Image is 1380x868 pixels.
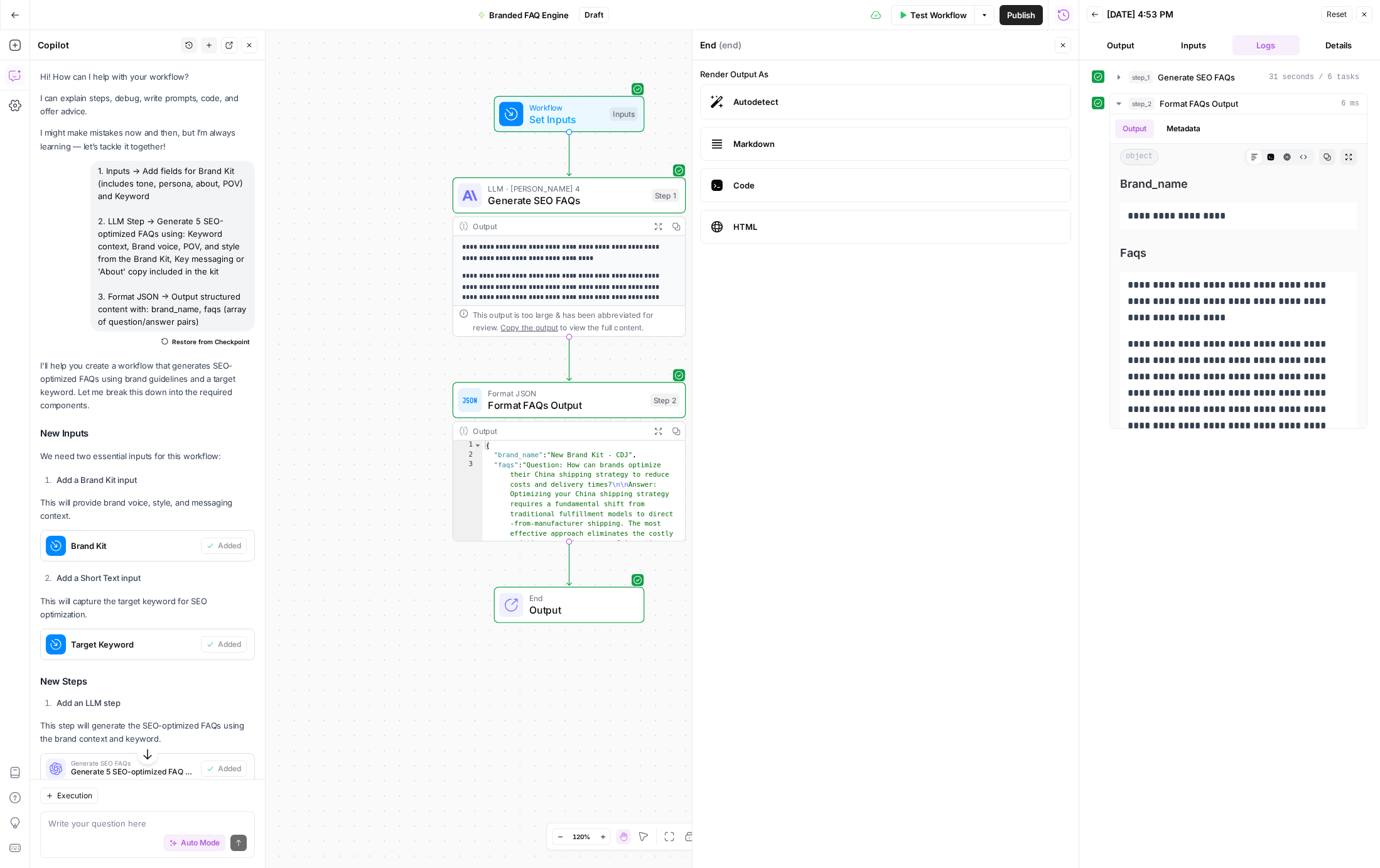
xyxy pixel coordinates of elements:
[453,587,686,623] div: EndOutput
[218,763,241,774] span: Added
[172,337,250,347] span: Restore from Checkpoint
[470,5,576,25] button: Branded FAQ Engine
[40,496,255,523] p: This will provide brand voice, style, and messaging context.
[700,39,1051,52] div: End
[488,193,646,208] span: Generate SEO FAQs
[500,323,558,332] span: Copy the output
[488,388,644,399] span: Format JSON
[218,540,241,551] span: Added
[1327,9,1347,20] span: Reset
[71,766,196,778] span: Generate 5 SEO-optimized FAQ pairs using brand voice and target keyword
[1087,35,1155,55] button: Output
[453,96,686,133] div: WorkflowSet InputsInputs
[1120,149,1158,165] span: object
[40,788,98,804] button: Execution
[700,68,1071,80] label: Render Output As
[1110,114,1367,428] div: 6 ms
[1158,71,1235,84] span: Generate SEO FAQs
[1000,5,1043,25] button: Publish
[201,538,247,554] button: Added
[891,5,974,25] button: Test Workflow
[473,441,482,451] span: Toggle code folding, rows 1 through 4
[473,309,679,333] div: This output is too large & has been abbreviated for review. to view the full content.
[733,220,1060,233] span: HTML
[1120,175,1357,193] span: Brand_name
[453,382,686,541] div: Format JSONFormat FAQs OutputStep 2Output{ "brand_name":"New Brand Kit - CDJ", "faqs":"Question: ...
[57,790,92,801] span: Execution
[567,337,571,381] g: Edge from step_1 to step_2
[40,70,255,84] p: Hi! How can I help with your workflow?
[1232,35,1300,55] button: Logs
[529,602,632,617] span: Output
[1159,119,1208,138] button: Metadata
[610,107,637,121] div: Inputs
[1007,9,1035,21] span: Publish
[733,138,1060,150] span: Markdown
[40,673,255,690] h3: New Steps
[71,760,196,766] span: Generate SEO FAQs
[529,592,632,604] span: End
[57,698,121,708] strong: Add an LLM step
[652,188,679,202] div: Step 1
[529,112,604,127] span: Set Inputs
[719,39,741,52] span: ( end )
[1160,97,1238,110] span: Format FAQs Output
[1129,71,1153,84] span: step_1
[164,835,225,851] button: Auto Mode
[529,101,604,113] span: Workflow
[473,425,644,437] div: Output
[650,393,679,407] div: Step 2
[90,161,255,332] div: 1. Inputs → Add fields for Brand Kit (includes tone, persona, about, POV) and Keyword 2. LLM Step...
[1129,97,1155,110] span: step_2
[40,595,255,621] p: This will capture the target keyword for SEO optimization.
[453,441,483,451] div: 1
[573,832,590,842] span: 120%
[71,638,196,651] span: Target Keyword
[1341,98,1359,109] span: 6 ms
[488,398,644,413] span: Format FAQs Output
[1110,94,1367,114] button: 6 ms
[1269,72,1359,83] span: 31 seconds / 6 tasks
[1115,119,1154,138] button: Output
[57,475,137,485] strong: Add a Brand Kit input
[201,761,247,777] button: Added
[1305,35,1372,55] button: Details
[453,450,483,460] div: 2
[218,639,241,650] span: Added
[473,220,644,232] div: Output
[40,126,255,153] p: I might make mistakes now and then, but I’m always learning — let’s tackle it together!
[567,541,571,585] g: Edge from step_2 to end
[40,359,255,413] p: I'll help you create a workflow that generates SEO-optimized FAQs using brand guidelines and a ta...
[40,425,255,442] h3: New Inputs
[488,183,646,195] span: LLM · [PERSON_NAME] 4
[201,636,247,653] button: Added
[1321,6,1352,23] button: Reset
[733,179,1060,192] span: Code
[181,837,220,849] span: Auto Mode
[71,540,196,552] span: Brand Kit
[489,9,569,21] span: Branded FAQ Engine
[910,9,967,21] span: Test Workflow
[156,334,255,349] button: Restore from Checkpoint
[38,39,177,52] div: Copilot
[40,450,255,463] p: We need two essential inputs for this workflow:
[40,719,255,746] p: This step will generate the SEO-optimized FAQs using the brand context and keyword.
[733,95,1060,108] span: Autodetect
[57,573,141,583] strong: Add a Short Text input
[1110,67,1367,87] button: 31 seconds / 6 tasks
[1120,244,1357,262] span: Faqs
[585,9,603,21] span: Draft
[1160,35,1227,55] button: Inputs
[40,92,255,118] p: I can explain steps, debug, write prompts, code, and offer advice.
